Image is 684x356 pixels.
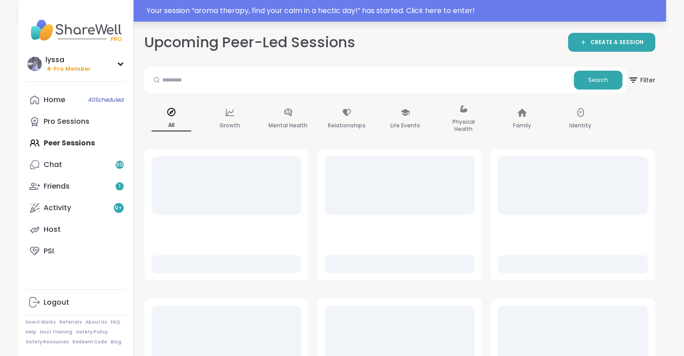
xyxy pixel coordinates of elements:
span: Pro Member [54,65,91,73]
p: Relationships [328,120,366,131]
p: Growth [219,120,240,131]
div: Logout [44,297,69,307]
p: Life Events [390,120,420,131]
a: About Us [85,319,107,325]
a: Home40Scheduled [26,89,126,111]
div: lyssa [45,55,91,65]
span: CREATE A SESSION [590,39,644,46]
div: Friends [44,181,70,191]
img: ShareWell Nav Logo [26,14,126,46]
button: Filter [628,67,655,93]
a: Logout [26,292,126,313]
div: Activity [44,203,71,213]
p: All [152,120,191,131]
div: PSI [44,246,54,256]
a: Friends1 [26,176,126,197]
button: Search [574,71,622,90]
a: Activity9+ [26,197,126,219]
p: Mental Health [268,120,308,131]
h2: Upcoming Peer-Led Sessions [144,32,355,53]
span: 99 [116,161,123,169]
div: Your session “ aroma therapy, find your calm in a hectic day! ” has started. Click here to enter! [147,5,661,16]
img: lyssa [27,57,42,71]
div: Pro Sessions [44,117,89,126]
span: 1 [119,183,121,190]
a: Help [26,329,36,335]
a: Host [26,219,126,240]
div: Chat [44,160,62,170]
a: How It Works [26,319,56,325]
a: Chat99 [26,154,126,176]
a: PSI [26,240,126,262]
a: FAQ [111,319,120,325]
div: Home [44,95,65,105]
a: Safety Policy [76,329,108,335]
span: Filter [628,69,655,91]
span: 40 Scheduled [88,96,124,104]
a: Referrals [59,319,82,325]
a: Pro Sessions [26,111,126,132]
span: Search [588,76,608,84]
div: Host [44,225,61,234]
a: Redeem Code [72,339,107,345]
a: Host Training [40,329,72,335]
p: Physical Health [444,117,483,135]
a: CREATE A SESSION [568,33,655,52]
p: Identity [569,120,591,131]
p: Family [513,120,531,131]
a: Blog [111,339,121,345]
span: 9 + [115,204,122,212]
a: Safety Resources [26,339,69,345]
